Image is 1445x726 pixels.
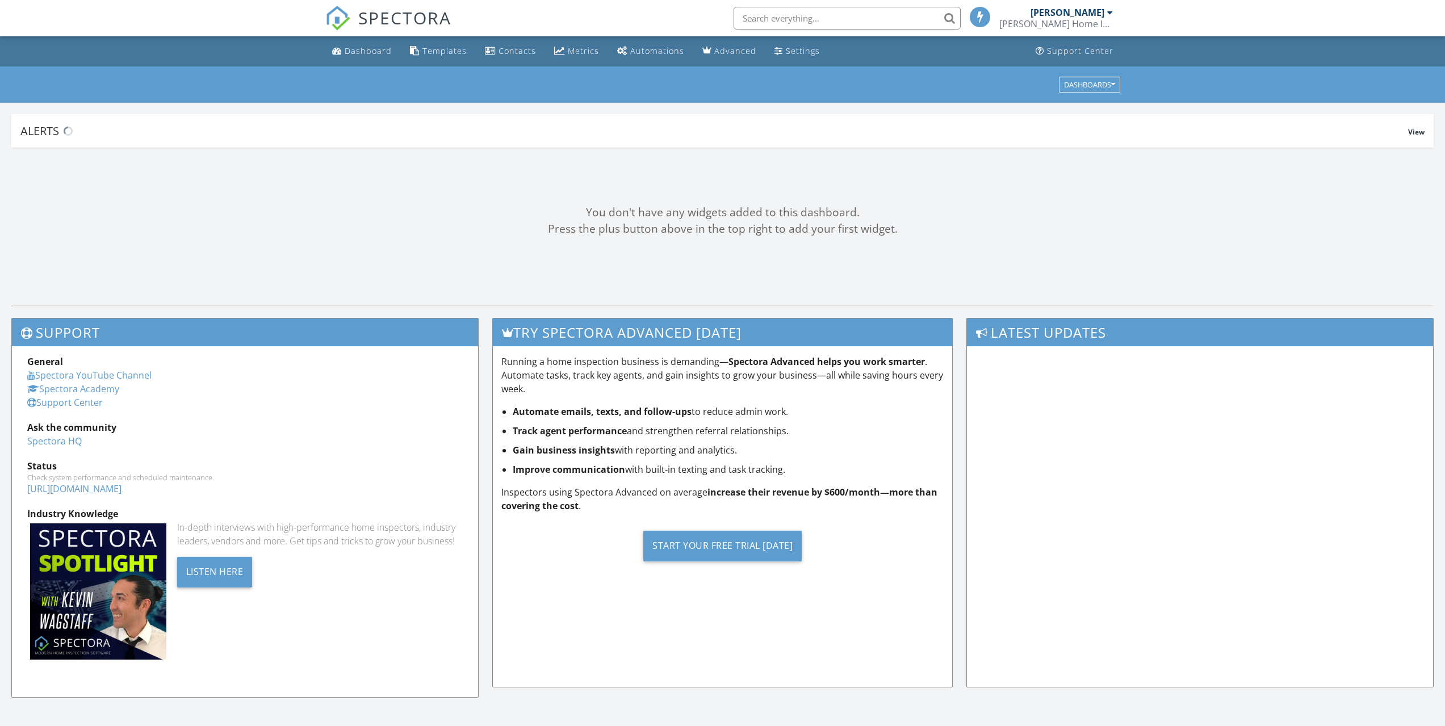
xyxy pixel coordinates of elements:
div: Dashboards [1064,81,1115,89]
div: Automations [630,45,684,56]
h3: Latest Updates [967,318,1433,346]
img: Spectoraspolightmain [30,523,166,660]
strong: Automate emails, texts, and follow-ups [513,405,692,418]
a: Metrics [550,41,604,62]
div: Start Your Free Trial [DATE] [643,531,802,561]
button: Dashboards [1059,77,1120,93]
input: Search everything... [734,7,961,30]
a: Templates [405,41,471,62]
img: The Best Home Inspection Software - Spectora [325,6,350,31]
a: Support Center [27,396,103,409]
a: Spectora HQ [27,435,82,447]
div: Listen Here [177,557,253,587]
a: Automations (Basic) [613,41,689,62]
div: Status [27,459,463,473]
li: and strengthen referral relationships. [513,424,944,438]
span: View [1408,127,1425,137]
a: Listen Here [177,565,253,577]
a: [URL][DOMAIN_NAME] [27,482,122,495]
div: Contacts [499,45,536,56]
strong: Gain business insights [513,444,615,456]
strong: General [27,355,63,368]
strong: increase their revenue by $600/month—more than covering the cost [501,486,937,512]
div: Dashboard [345,45,392,56]
div: Alerts [20,123,1408,139]
a: Spectora YouTube Channel [27,369,152,381]
strong: Track agent performance [513,425,627,437]
div: Settings [786,45,820,56]
a: Contacts [480,41,541,62]
a: Spectora Academy [27,383,119,395]
li: to reduce admin work. [513,405,944,418]
a: Start Your Free Trial [DATE] [501,522,944,570]
strong: Spectora Advanced helps you work smarter [728,355,925,368]
div: Ask the community [27,421,463,434]
h3: Support [12,318,478,346]
div: You don't have any widgets added to this dashboard. [11,204,1434,221]
h3: Try spectora advanced [DATE] [493,318,952,346]
a: Dashboard [328,41,396,62]
a: Advanced [698,41,761,62]
div: Advanced [714,45,756,56]
p: Inspectors using Spectora Advanced on average . [501,485,944,513]
div: Watson Home Inspection Services LLC [999,18,1113,30]
p: Running a home inspection business is demanding— . Automate tasks, track key agents, and gain ins... [501,355,944,396]
div: [PERSON_NAME] [1031,7,1104,18]
li: with reporting and analytics. [513,443,944,457]
span: SPECTORA [358,6,451,30]
strong: Improve communication [513,463,625,476]
div: Industry Knowledge [27,507,463,521]
div: Templates [422,45,467,56]
a: Support Center [1031,41,1118,62]
div: Press the plus button above in the top right to add your first widget. [11,221,1434,237]
div: Check system performance and scheduled maintenance. [27,473,463,482]
li: with built-in texting and task tracking. [513,463,944,476]
div: Metrics [568,45,599,56]
div: In-depth interviews with high-performance home inspectors, industry leaders, vendors and more. Ge... [177,521,463,548]
div: Support Center [1047,45,1113,56]
a: Settings [770,41,824,62]
a: SPECTORA [325,15,451,39]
